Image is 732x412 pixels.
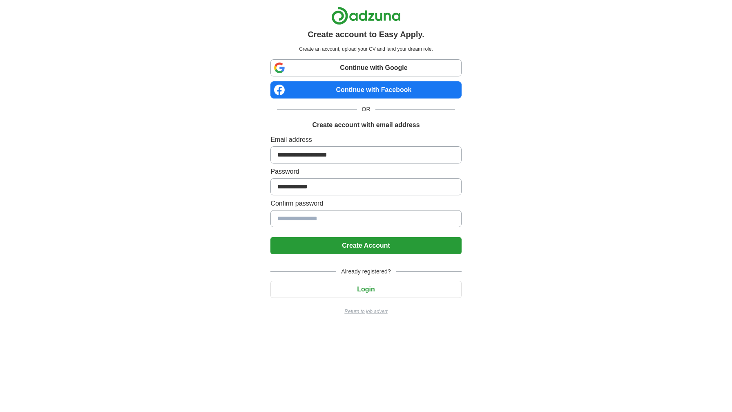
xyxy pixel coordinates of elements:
[270,135,461,145] label: Email address
[308,28,424,40] h1: Create account to Easy Apply.
[270,199,461,208] label: Confirm password
[312,120,420,130] h1: Create account with email address
[331,7,401,25] img: Adzuna logo
[270,59,461,76] a: Continue with Google
[270,286,461,293] a: Login
[357,105,375,114] span: OR
[270,281,461,298] button: Login
[272,45,460,53] p: Create an account, upload your CV and land your dream role.
[270,167,461,177] label: Password
[270,308,461,315] a: Return to job advert
[270,81,461,99] a: Continue with Facebook
[270,237,461,254] button: Create Account
[336,267,395,276] span: Already registered?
